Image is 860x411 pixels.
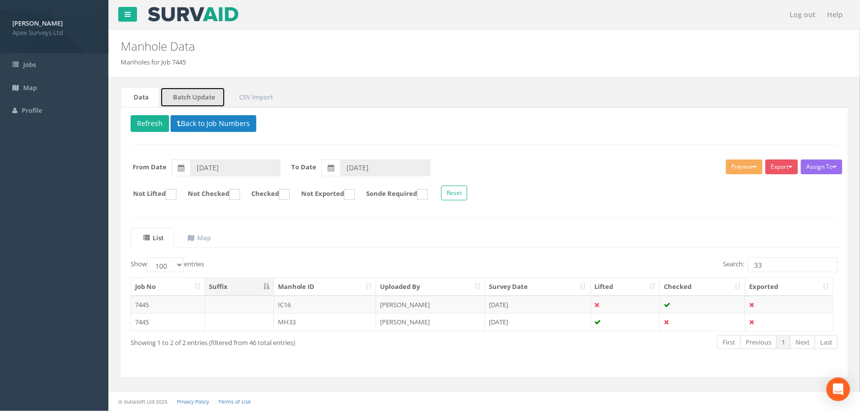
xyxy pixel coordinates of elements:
[765,159,798,174] button: Export
[131,313,205,331] td: 7445
[801,159,842,174] button: Assign To
[131,257,204,272] label: Show entries
[790,335,815,349] a: Next
[171,115,256,132] button: Back to Job Numbers
[121,40,724,53] h2: Manhole Data
[12,16,96,37] a: [PERSON_NAME] Apex Surveys Ltd
[188,233,211,242] uib-tab-heading: Map
[376,278,485,296] th: Uploaded By: activate to sort column ascending
[143,233,164,242] uib-tab-heading: List
[660,278,745,296] th: Checked: activate to sort column ascending
[748,257,838,272] input: Search:
[340,159,430,176] input: To Date
[131,115,169,132] button: Refresh
[12,28,96,37] span: Apex Surveys Ltd
[723,257,838,272] label: Search:
[131,228,174,248] a: List
[131,296,205,314] td: 7445
[178,189,240,200] label: Not Checked
[485,313,591,331] td: [DATE]
[485,278,591,296] th: Survey Date: activate to sort column ascending
[274,278,377,296] th: Manhole ID: activate to sort column ascending
[147,257,184,272] select: Showentries
[776,335,791,349] a: 1
[121,87,159,107] a: Data
[226,87,283,107] a: CSV Import
[291,189,355,200] label: Not Exported
[12,19,63,28] strong: [PERSON_NAME]
[22,106,42,115] span: Profile
[131,278,205,296] th: Job No: activate to sort column ascending
[190,159,280,176] input: From Date
[356,189,428,200] label: Sonde Required
[241,189,290,200] label: Checked
[292,162,317,172] label: To Date
[745,278,833,296] th: Exported: activate to sort column ascending
[740,335,777,349] a: Previous
[376,296,485,314] td: [PERSON_NAME]
[218,398,251,405] a: Terms of Use
[118,398,168,405] small: © Kullasoft Ltd 2025
[177,398,209,405] a: Privacy Policy
[133,162,167,172] label: From Date
[121,58,186,67] li: Manholes for Job 7445
[131,334,416,348] div: Showing 1 to 2 of 2 entries (filtered from 46 total entries)
[726,159,762,174] button: Preview
[376,313,485,331] td: [PERSON_NAME]
[591,278,660,296] th: Lifted: activate to sort column ascending
[160,87,225,107] a: Batch Update
[23,60,36,69] span: Jobs
[717,335,741,349] a: First
[23,83,37,92] span: Map
[826,378,850,401] div: Open Intercom Messenger
[205,278,274,296] th: Suffix: activate to sort column descending
[123,189,176,200] label: Not Lifted
[274,296,377,314] td: IC16
[815,335,838,349] a: Last
[274,313,377,331] td: MH33
[441,186,467,200] button: Reset
[175,228,221,248] a: Map
[485,296,591,314] td: [DATE]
